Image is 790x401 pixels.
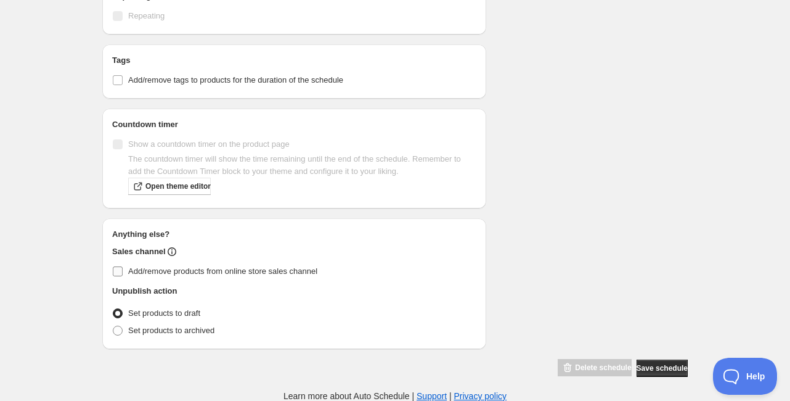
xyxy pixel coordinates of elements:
span: Set products to draft [128,308,200,318]
span: Show a countdown timer on the product page [128,139,290,149]
h2: Anything else? [112,228,476,241]
h2: Sales channel [112,246,166,258]
span: Save schedule [637,363,688,373]
h2: Countdown timer [112,118,476,131]
button: Save schedule [637,360,688,377]
p: The countdown timer will show the time remaining until the end of the schedule. Remember to add t... [128,153,476,178]
span: Repeating [128,11,165,20]
a: Support [417,391,447,401]
h2: Unpublish action [112,285,177,297]
span: Open theme editor [145,181,211,191]
span: Set products to archived [128,326,214,335]
iframe: Toggle Customer Support [713,358,778,395]
a: Open theme editor [128,178,211,195]
a: Privacy policy [454,391,507,401]
h2: Tags [112,54,476,67]
span: Add/remove products from online store sales channel [128,267,317,276]
span: Add/remove tags to products for the duration of the schedule [128,75,343,85]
